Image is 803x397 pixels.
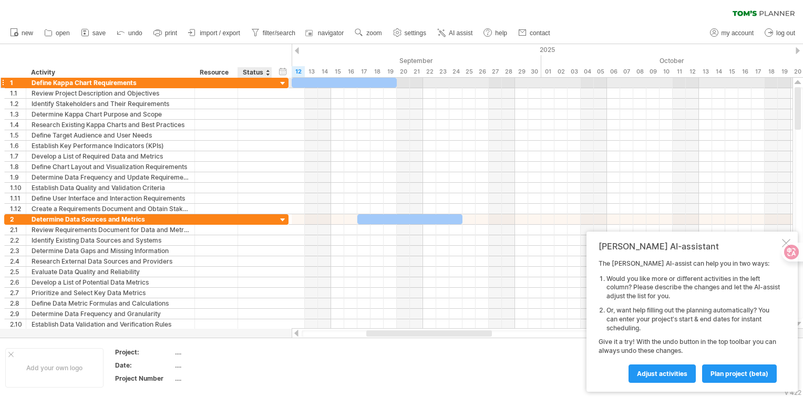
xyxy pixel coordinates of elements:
[249,26,298,40] a: filter/search
[318,29,344,37] span: navigator
[725,66,738,77] div: Wednesday, 15 October 2025
[175,361,263,370] div: ....
[10,319,26,329] div: 2.10
[606,306,780,332] li: Or, want help filling out the planning automatically? You can enter your project's start & end da...
[515,66,528,77] div: Monday, 29 September 2025
[10,130,26,140] div: 1.5
[765,66,778,77] div: Saturday, 18 October 2025
[751,66,765,77] div: Friday, 17 October 2025
[32,214,189,224] div: Determine Data Sources and Metrics
[10,78,26,88] div: 1
[151,26,180,40] a: print
[32,162,189,172] div: Define Chart Layout and Visualization Requirements
[5,348,104,388] div: Add your own logo
[10,246,26,256] div: 2.3
[32,225,189,235] div: Review Requirements Document for Data and Metrics
[637,370,687,378] span: Adjust activities
[436,66,449,77] div: Tuesday, 23 September 2025
[32,130,189,140] div: Define Target Audience and User Needs
[10,99,26,109] div: 1.2
[581,66,594,77] div: Saturday, 4 October 2025
[423,66,436,77] div: Monday, 22 September 2025
[528,66,541,77] div: Tuesday, 30 September 2025
[10,109,26,119] div: 1.3
[778,66,791,77] div: Sunday, 19 October 2025
[42,26,73,40] a: open
[660,66,673,77] div: Friday, 10 October 2025
[32,256,189,266] div: Research External Data Sources and Providers
[186,26,243,40] a: import / export
[32,277,189,287] div: Develop a List of Potential Data Metrics
[352,26,385,40] a: zoom
[722,29,754,37] span: my account
[699,66,712,77] div: Monday, 13 October 2025
[738,66,751,77] div: Thursday, 16 October 2025
[243,67,266,78] div: Status
[292,66,305,77] div: Friday, 12 September 2025
[115,361,173,370] div: Date:
[10,120,26,130] div: 1.4
[114,26,146,40] a: undo
[165,29,177,37] span: print
[673,66,686,77] div: Saturday, 11 October 2025
[7,26,36,40] a: new
[390,26,429,40] a: settings
[357,66,370,77] div: Wednesday, 17 September 2025
[541,66,554,77] div: Wednesday, 1 October 2025
[462,66,476,77] div: Thursday, 25 September 2025
[762,26,798,40] a: log out
[32,183,189,193] div: Establish Data Quality and Validation Criteria
[607,66,620,77] div: Monday, 6 October 2025
[32,267,189,277] div: Evaluate Data Quality and Reliability
[304,26,347,40] a: navigator
[32,235,189,245] div: Identify Existing Data Sources and Systems
[384,66,397,77] div: Friday, 19 September 2025
[646,66,660,77] div: Thursday, 9 October 2025
[481,26,510,40] a: help
[32,109,189,119] div: Determine Kappa Chart Purpose and Scope
[10,235,26,245] div: 2.2
[115,348,173,357] div: Project:
[10,267,26,277] div: 2.5
[32,193,189,203] div: Define User Interface and Interaction Requirements
[435,26,476,40] a: AI assist
[10,256,26,266] div: 2.4
[370,66,384,77] div: Thursday, 18 September 2025
[594,66,607,77] div: Sunday, 5 October 2025
[489,66,502,77] div: Saturday, 27 September 2025
[175,374,263,383] div: ....
[10,151,26,161] div: 1.7
[633,66,646,77] div: Wednesday, 8 October 2025
[10,88,26,98] div: 1.1
[599,241,780,252] div: [PERSON_NAME] AI-assistant
[568,66,581,77] div: Friday, 3 October 2025
[620,66,633,77] div: Tuesday, 7 October 2025
[175,348,263,357] div: ....
[10,204,26,214] div: 1.12
[776,29,795,37] span: log out
[32,172,189,182] div: Determine Data Frequency and Update Requirements
[200,29,240,37] span: import / export
[10,288,26,298] div: 2.7
[22,29,33,37] span: new
[147,55,541,66] div: September 2025
[10,309,26,319] div: 2.9
[32,120,189,130] div: Research Existing Kappa Charts and Best Practices
[32,141,189,151] div: Establish Key Performance Indicators (KPIs)
[606,275,780,301] li: Would you like more or different activities in the left column? Please describe the changes and l...
[331,66,344,77] div: Monday, 15 September 2025
[32,204,189,214] div: Create a Requirements Document and Obtain Stakeholder Approval
[32,309,189,319] div: Determine Data Frequency and Granularity
[10,277,26,287] div: 2.6
[32,99,189,109] div: Identify Stakeholders and Their Requirements
[32,151,189,161] div: Develop a List of Required Data and Metrics
[502,66,515,77] div: Sunday, 28 September 2025
[32,246,189,256] div: Determine Data Gaps and Missing Information
[10,162,26,172] div: 1.8
[686,66,699,77] div: Sunday, 12 October 2025
[366,29,382,37] span: zoom
[31,67,189,78] div: Activity
[516,26,553,40] a: contact
[32,88,189,98] div: Review Project Description and Objectives
[410,66,423,77] div: Sunday, 21 September 2025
